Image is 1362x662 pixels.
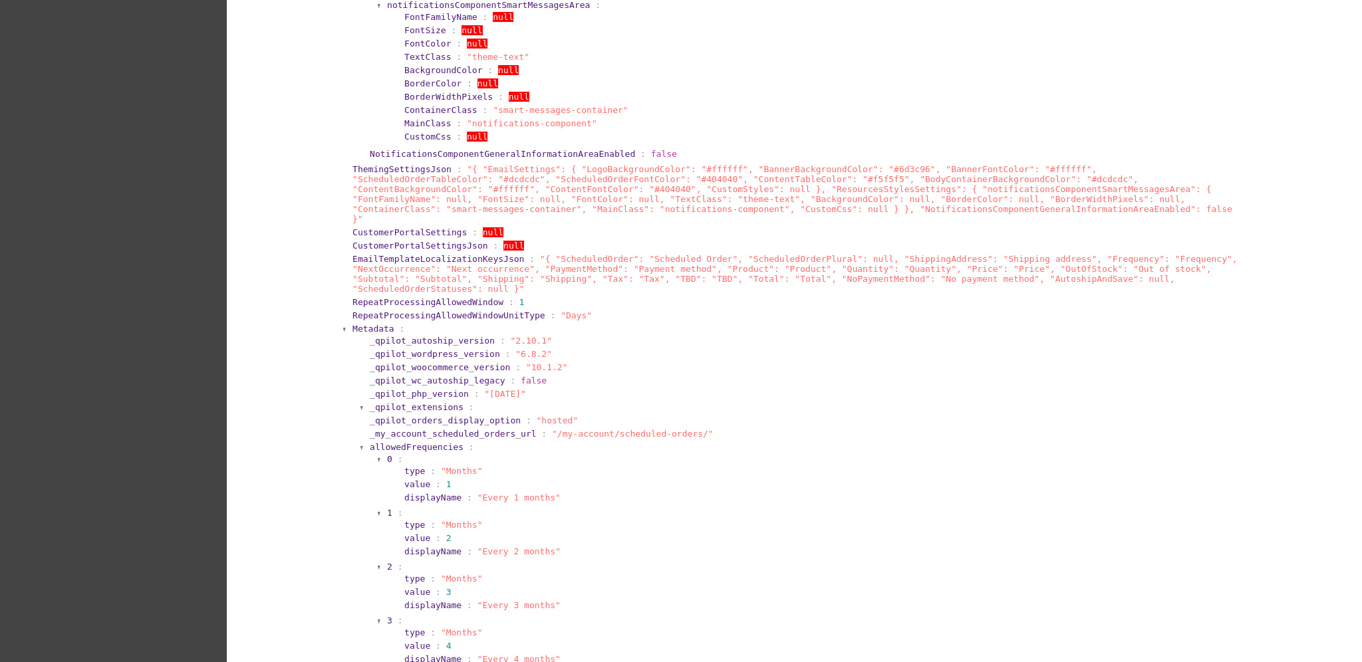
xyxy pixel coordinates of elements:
span: : [505,349,511,359]
span: : [640,149,646,159]
span: "Months" [441,466,483,476]
span: "Months" [441,520,483,530]
span: : [515,362,521,372]
span: null [467,132,487,142]
span: : [430,574,436,584]
span: _qpilot_extensions [370,402,464,412]
span: value [404,479,430,489]
span: null [503,241,524,251]
span: FontFamilyName [404,12,477,22]
span: : [551,310,556,320]
span: : [436,533,441,543]
span: : [482,105,487,115]
span: _my_account_scheduled_orders_url [370,429,536,439]
span: : [498,92,503,102]
span: : [398,562,403,572]
span: _qpilot_woocommerce_version [370,362,510,372]
span: : [541,429,547,439]
span: 2 [446,533,452,543]
span: "notifications-component" [467,118,597,128]
span: null [483,227,503,237]
span: "{ "ScheduledOrder": "Scheduled Order", "ScheduledOrderPlural": null, "ShippingAddress": "Shippin... [352,254,1238,294]
span: displayName [404,600,462,610]
span: "/my-account/scheduled-orders/" [552,429,714,439]
span: : [467,546,472,556]
span: false [651,149,677,159]
span: displayName [404,546,462,556]
span: : [398,615,403,625]
span: : [469,442,474,452]
span: : [493,241,498,251]
span: : [467,78,472,88]
span: NotificationsComponentGeneralInformationAreaEnabled [370,149,635,159]
span: type [404,466,425,476]
span: : [398,454,403,464]
span: TextClass [404,52,451,62]
span: : [430,520,436,530]
span: : [436,641,441,651]
span: 0 [387,454,392,464]
span: "6.8.2" [515,349,552,359]
span: : [400,324,405,334]
span: FontSize [404,25,446,35]
span: : [510,376,515,386]
span: : [509,297,514,307]
span: value [404,587,430,597]
span: : [452,25,457,35]
span: "Months" [441,627,483,637]
span: : [456,52,462,62]
span: : [500,336,505,346]
span: null [477,78,498,88]
span: : [456,39,462,49]
span: "Every 1 months" [477,493,561,502]
span: _qpilot_wordpress_version [370,349,500,359]
span: null [498,65,519,75]
span: type [404,574,425,584]
span: : [474,389,479,399]
span: _qpilot_autoship_version [370,336,495,346]
span: _qpilot_orders_display_option [370,415,521,425]
span: "Days" [561,310,592,320]
span: : [457,164,462,174]
span: "smart-messages-container" [493,105,628,115]
span: "theme-text" [467,52,529,62]
span: : [529,254,535,264]
span: 2 [387,562,392,572]
span: ContainerClass [404,105,477,115]
span: allowedFrequencies [370,442,464,452]
span: 1 [519,297,525,307]
span: ThemingSettingsJson [352,164,452,174]
span: 1 [446,479,452,489]
span: : [430,466,436,476]
span: : [398,508,403,518]
span: : [436,479,441,489]
span: "Every 3 months" [477,600,561,610]
span: "Every 2 months" [477,546,561,556]
span: : [469,402,474,412]
span: : [487,65,493,75]
span: : [467,493,472,502]
span: "hosted" [537,415,579,425]
span: EmailTemplateLocalizationKeysJson [352,254,524,264]
span: value [404,641,430,651]
span: null [467,39,487,49]
span: displayName [404,493,462,502]
span: : [467,600,472,610]
span: : [526,415,531,425]
span: CustomerPortalSettingsJson [352,241,488,251]
span: BackgroundColor [404,65,482,75]
span: _qpilot_wc_autoship_legacy [370,376,505,386]
span: 1 [387,508,392,518]
span: CustomerPortalSettings [352,227,467,237]
span: null [493,12,513,22]
span: BorderColor [404,78,462,88]
span: value [404,533,430,543]
span: RepeatProcessingAllowedWindow [352,297,503,307]
span: : [456,132,462,142]
span: RepeatProcessingAllowedWindowUnitType [352,310,545,320]
span: type [404,520,425,530]
span: MainClass [404,118,451,128]
span: type [404,627,425,637]
span: 4 [446,641,452,651]
span: null [462,25,482,35]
